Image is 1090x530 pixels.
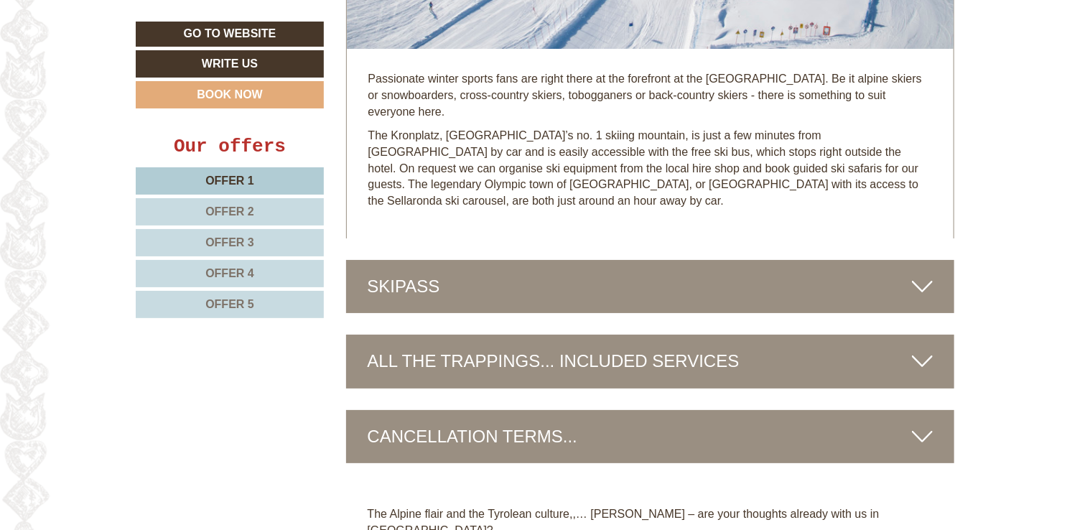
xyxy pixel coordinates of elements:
span: Offer 3 [205,236,254,248]
div: CANCELLATION TERMS... [346,410,955,463]
span: Offer 2 [205,205,254,218]
div: Our offers [136,134,324,160]
a: Write us [136,50,324,78]
span: Offer 5 [205,298,254,310]
div: SKIPASS [346,260,955,313]
span: Offer 4 [205,267,254,279]
a: Go to website [136,22,324,47]
span: Offer 1 [205,175,254,187]
div: ALL THE TRAPPINGS... INCLUDED SERVICES [346,335,955,388]
p: Passionate winter sports fans are right there at the forefront at the [GEOGRAPHIC_DATA]. Be it al... [368,71,933,121]
p: The Kronplatz, [GEOGRAPHIC_DATA]’s no. 1 skiing mountain, is just a few minutes from [GEOGRAPHIC_... [368,128,933,210]
a: Book now [136,81,324,108]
